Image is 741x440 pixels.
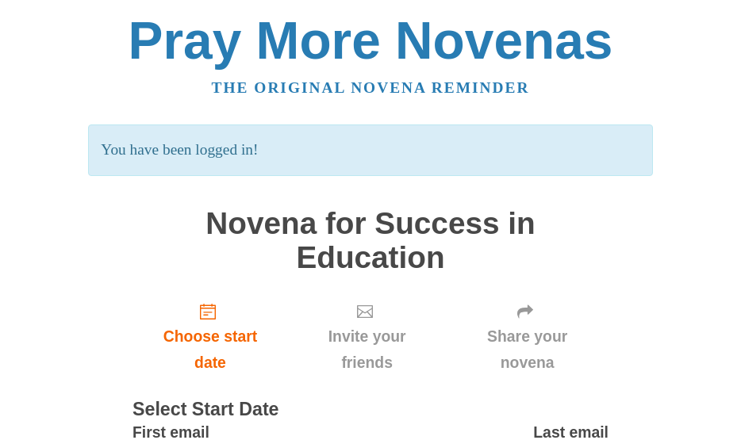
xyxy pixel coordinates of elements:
[129,11,613,70] a: Pray More Novenas
[462,323,593,376] span: Share your novena
[288,290,446,385] div: Click "Next" to confirm your start date first.
[148,323,272,376] span: Choose start date
[132,207,609,274] h1: Novena for Success in Education
[212,79,530,96] a: The original novena reminder
[132,400,609,420] h3: Select Start Date
[88,124,652,176] p: You have been logged in!
[304,323,430,376] span: Invite your friends
[132,290,288,385] a: Choose start date
[446,290,609,385] div: Click "Next" to confirm your start date first.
